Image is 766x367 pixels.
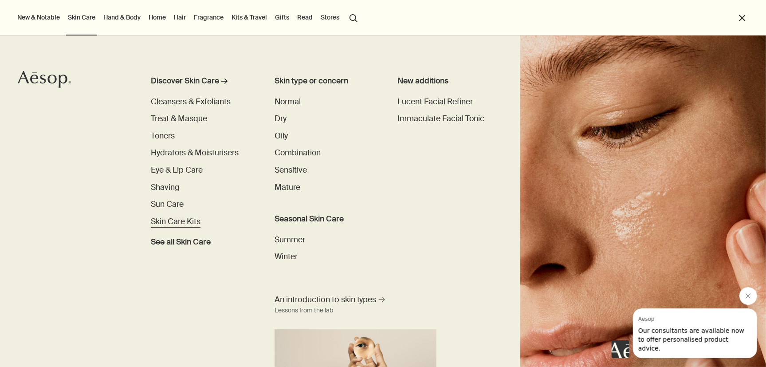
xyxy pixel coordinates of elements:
[172,12,188,23] a: Hair
[275,165,307,177] a: Sensitive
[275,148,321,158] span: Combination
[151,199,184,211] a: Sun Care
[102,12,142,23] a: Hand & Body
[275,97,301,107] span: Normal
[275,130,288,142] a: Oily
[151,114,207,124] span: Treat & Masque
[275,147,321,159] a: Combination
[151,75,219,87] div: Discover Skin Care
[18,71,71,88] svg: Aesop
[275,131,288,141] span: Oily
[151,216,200,228] a: Skin Care Kits
[273,12,291,23] a: Gifts
[151,233,211,249] a: See all Skin Care
[151,182,180,193] span: Shaving
[275,305,333,316] div: Lessons from the lab
[275,235,305,245] span: Summer
[16,12,62,23] button: New & Notable
[275,96,301,108] a: Normal
[520,36,766,367] img: Woman holding her face with her hands
[275,252,298,262] span: Winter
[275,114,287,124] span: Dry
[397,97,473,107] span: Lucent Facial Refiner
[275,251,298,263] a: Winter
[612,287,757,358] div: Aesop says "Our consultants are available now to offer personalised product advice.". Open messag...
[612,340,629,358] iframe: no content
[151,113,207,125] a: Treat & Masque
[151,165,203,175] span: Eye & Lip Care
[151,130,175,142] a: Toners
[275,213,374,225] h3: Seasonal Skin Care
[397,114,484,124] span: Immaculate Facial Tonic
[151,165,203,177] a: Eye & Lip Care
[151,75,251,91] a: Discover Skin Care
[151,148,239,158] span: Hydrators & Moisturisers
[275,294,377,305] span: An introduction to skin types
[151,199,184,209] span: Sun Care
[151,131,175,141] span: Toners
[192,12,225,23] a: Fragrance
[275,165,307,175] span: Sensitive
[346,9,361,26] button: Open search
[275,75,374,87] h3: Skin type or concern
[319,12,341,23] button: Stores
[275,182,300,193] span: Mature
[737,13,747,23] button: Close the Menu
[633,308,757,358] iframe: Message from Aesop
[397,75,497,87] div: New additions
[151,96,231,108] a: Cleansers & Exfoliants
[151,217,200,227] span: Skin Care Kits
[230,12,269,23] a: Kits & Travel
[397,96,473,108] a: Lucent Facial Refiner
[151,237,211,249] span: See all Skin Care
[739,287,757,305] iframe: Close message from Aesop
[275,182,300,194] a: Mature
[275,113,287,125] a: Dry
[147,12,168,23] a: Home
[151,147,239,159] a: Hydrators & Moisturisers
[275,234,305,246] a: Summer
[151,182,180,194] a: Shaving
[16,68,73,93] a: Aesop
[397,113,484,125] a: Immaculate Facial Tonic
[66,12,97,23] a: Skin Care
[295,12,314,23] a: Read
[151,97,231,107] span: Cleansers & Exfoliants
